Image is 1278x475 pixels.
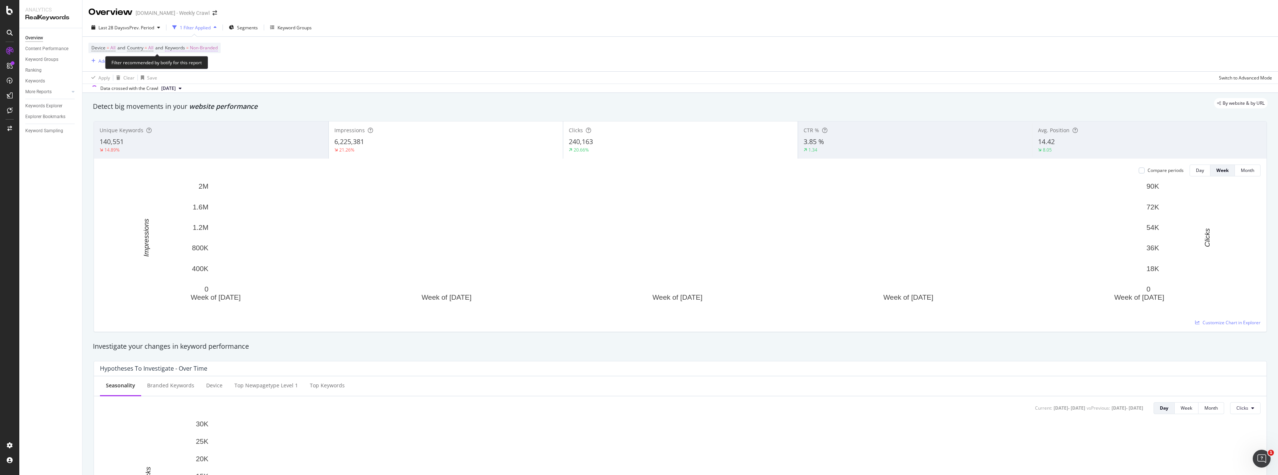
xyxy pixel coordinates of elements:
span: 1 [1268,450,1274,456]
button: Clicks [1230,402,1261,414]
text: 90K [1146,182,1159,190]
div: Ranking [25,66,42,74]
span: Impressions [334,127,365,134]
div: [DATE] - [DATE] [1112,405,1143,411]
div: Keyword Sampling [25,127,63,135]
span: Country [127,45,143,51]
div: [DATE] - [DATE] [1054,405,1085,411]
div: Hypotheses to Investigate - Over Time [100,365,207,372]
div: legacy label [1214,98,1268,108]
text: 25K [196,437,208,445]
div: Top newpagetype Level 1 [234,382,298,389]
text: 1.2M [193,224,208,231]
iframe: Intercom live chat [1253,450,1271,468]
div: Keywords [25,77,45,85]
text: 54K [1146,224,1159,231]
button: Clear [113,72,134,84]
div: arrow-right-arrow-left [213,10,217,16]
span: All [148,43,153,53]
button: [DATE] [158,84,185,93]
div: Add Filter [98,58,118,64]
button: Week [1175,402,1198,414]
a: Keyword Groups [25,56,77,64]
div: RealKeywords [25,13,76,22]
div: Device [206,382,223,389]
div: Apply [98,75,110,81]
text: 72K [1146,203,1159,211]
div: 21.26% [339,147,354,153]
text: 20K [196,455,208,463]
text: Week of [DATE] [652,293,702,301]
div: Day [1160,405,1168,411]
span: CTR % [804,127,819,134]
text: Week of [DATE] [191,293,240,301]
span: Segments [237,25,258,31]
a: Keywords [25,77,77,85]
span: By website & by URL [1223,101,1265,105]
div: More Reports [25,88,52,96]
span: and [155,45,163,51]
div: Overview [88,6,133,19]
div: Seasonality [106,382,135,389]
text: Clicks [1203,228,1211,247]
button: Save [138,72,157,84]
button: Day [1154,402,1175,414]
div: Keyword Groups [25,56,58,64]
span: = [186,45,189,51]
div: Branded Keywords [147,382,194,389]
a: Keyword Sampling [25,127,77,135]
div: Current: [1035,405,1052,411]
div: Keywords Explorer [25,102,62,110]
button: Keyword Groups [267,22,315,33]
div: Overview [25,34,43,42]
span: Customize Chart in Explorer [1203,319,1261,326]
button: Day [1190,165,1210,176]
div: Week [1216,167,1229,173]
button: Last 28 DaysvsPrev. Period [88,22,163,33]
span: 3.85 % [804,137,824,146]
text: 36K [1146,244,1159,252]
span: 6,225,381 [334,137,364,146]
span: 240,163 [569,137,593,146]
text: Week of [DATE] [883,293,933,301]
button: Apply [88,72,110,84]
button: Add Filter [88,56,118,65]
a: Keywords Explorer [25,102,77,110]
button: Month [1235,165,1261,176]
text: 18K [1146,265,1159,273]
span: Clicks [1236,405,1248,411]
svg: A chart. [100,182,1255,311]
button: Month [1198,402,1224,414]
div: 8.05 [1043,147,1052,153]
span: Non-Branded [190,43,218,53]
button: Switch to Advanced Mode [1216,72,1272,84]
a: Ranking [25,66,77,74]
text: 1.6M [193,203,208,211]
div: 20.66% [574,147,589,153]
div: Data crossed with the Crawl [100,85,158,92]
div: Save [147,75,157,81]
div: Week [1181,405,1192,411]
div: Keyword Groups [278,25,312,31]
text: 0 [204,285,208,293]
div: Investigate your changes in keyword performance [93,342,1268,351]
span: = [145,45,147,51]
a: More Reports [25,88,69,96]
span: = [107,45,109,51]
div: Clear [123,75,134,81]
div: Month [1204,405,1218,411]
text: Week of [DATE] [1114,293,1164,301]
text: 400K [192,265,209,273]
div: Switch to Advanced Mode [1219,75,1272,81]
div: Filter recommended by botify for this report [105,56,208,69]
a: Overview [25,34,77,42]
span: vs Prev. Period [125,25,154,31]
div: Month [1241,167,1254,173]
a: Content Performance [25,45,77,53]
div: Compare periods [1148,167,1184,173]
text: 800K [192,244,209,252]
span: and [117,45,125,51]
button: Week [1210,165,1235,176]
span: 140,551 [100,137,124,146]
span: 2025 Sep. 29th [161,85,176,92]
